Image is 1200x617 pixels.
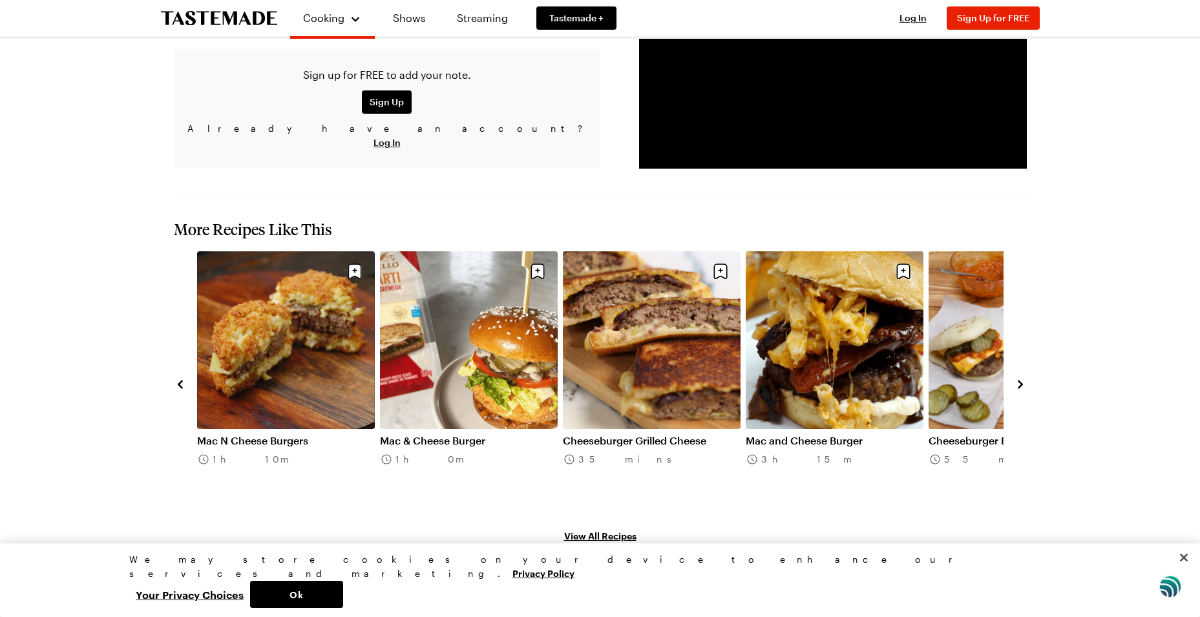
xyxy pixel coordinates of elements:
[197,251,380,516] div: 3 / 8
[549,12,604,25] span: Tastemade +
[525,259,550,284] button: Save recipe
[900,12,927,23] span: Log In
[342,259,367,284] button: Save recipe
[184,67,590,83] p: Sign up for FREE to add your note.
[563,251,746,516] div: 5 / 8
[374,136,401,149] button: Log In
[929,434,1106,447] a: Cheeseburger Bao Buns
[947,6,1040,30] button: Sign Up for FREE
[746,434,923,447] a: Mac and Cheese Burger
[1014,376,1027,392] button: navigate to next item
[563,434,741,447] a: Cheeseburger Grilled Cheese
[362,90,412,114] button: Sign Up
[303,12,344,24] span: Cooking
[174,528,1027,543] a: View All Recipes
[1159,574,1181,598] img: svg+xml;base64,PHN2ZyB3aWR0aD0iNDgiIGhlaWdodD0iNDgiIHZpZXdCb3g9IjAgMCA0OCA0OCIgZmlsbD0ibm9uZSIgeG...
[512,567,574,579] a: More information about your privacy, opens in a new tab
[929,251,1111,516] div: 7 / 8
[380,251,563,516] div: 4 / 8
[891,259,916,284] button: Save recipe
[746,251,929,516] div: 6 / 8
[1170,543,1198,572] button: Close
[174,376,187,392] button: navigate to previous item
[129,581,250,608] button: Your Privacy Choices
[174,220,1027,238] h2: More Recipes Like This
[887,12,939,25] button: Log In
[957,12,1029,23] span: Sign Up for FREE
[129,552,1060,581] div: We may store cookies on your device to enhance our services and marketing.
[370,96,404,109] span: Sign Up
[536,6,616,30] a: Tastemade +
[184,121,590,150] p: Already have an account?
[250,581,343,608] button: Ok
[380,434,558,447] a: Mac & Cheese Burger
[129,552,1060,608] div: Privacy
[161,11,277,26] a: To Tastemade Home Page
[303,5,362,31] button: Cooking
[197,434,375,447] a: Mac N Cheese Burgers
[708,259,733,284] button: Save recipe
